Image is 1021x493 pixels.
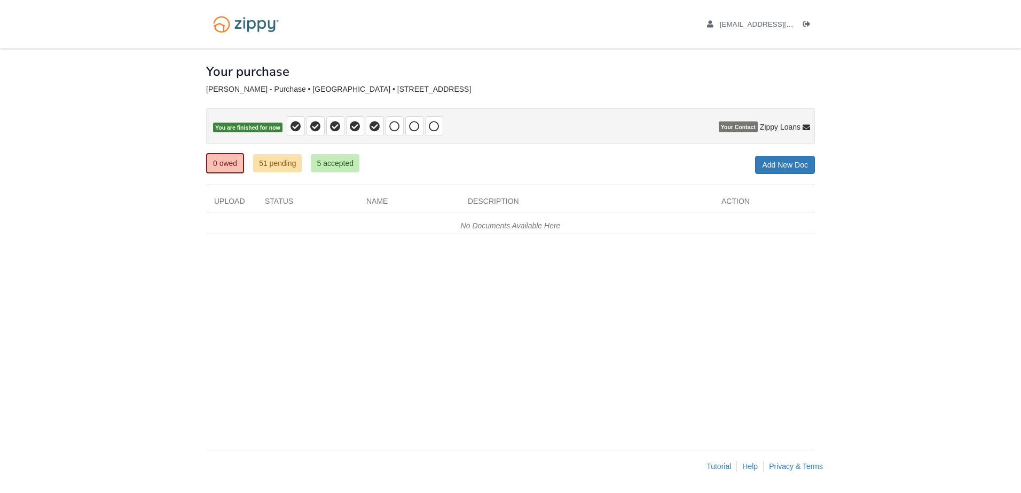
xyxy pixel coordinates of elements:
[461,221,561,230] em: No Documents Available Here
[719,122,758,132] span: Your Contact
[707,20,842,31] a: edit profile
[311,154,359,172] a: 5 accepted
[755,156,815,174] a: Add New Doc
[713,196,815,212] div: Action
[206,85,815,94] div: [PERSON_NAME] - Purchase • [GEOGRAPHIC_DATA] • [STREET_ADDRESS]
[460,196,713,212] div: Description
[706,462,731,471] a: Tutorial
[358,196,460,212] div: Name
[206,65,289,78] h1: Your purchase
[206,153,244,173] a: 0 owed
[769,462,823,471] a: Privacy & Terms
[213,123,282,133] span: You are finished for now
[253,154,302,172] a: 51 pending
[760,122,800,132] span: Zippy Loans
[257,196,358,212] div: Status
[720,20,842,28] span: jessla85@yahoo.com
[206,196,257,212] div: Upload
[742,462,758,471] a: Help
[206,11,286,38] img: Logo
[803,20,815,31] a: Log out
